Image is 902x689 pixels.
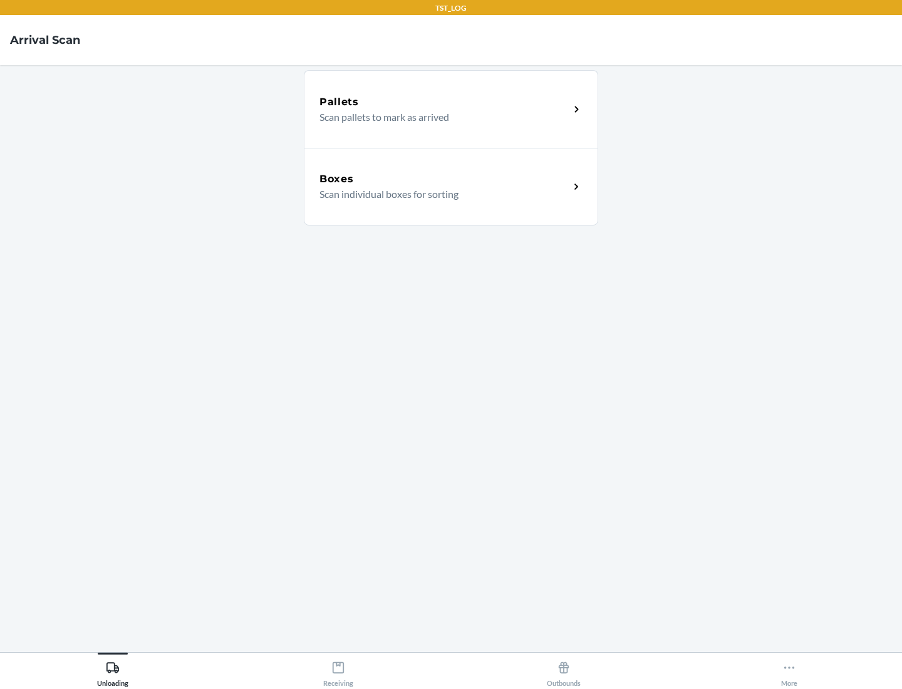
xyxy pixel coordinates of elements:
a: PalletsScan pallets to mark as arrived [304,70,598,148]
div: Receiving [323,656,353,687]
p: Scan pallets to mark as arrived [319,110,559,125]
h5: Boxes [319,172,354,187]
button: Outbounds [451,653,676,687]
h5: Pallets [319,95,359,110]
a: BoxesScan individual boxes for sorting [304,148,598,225]
div: Unloading [97,656,128,687]
p: Scan individual boxes for sorting [319,187,559,202]
div: More [781,656,797,687]
div: Outbounds [547,656,581,687]
h4: Arrival Scan [10,32,80,48]
button: More [676,653,902,687]
button: Receiving [225,653,451,687]
p: TST_LOG [435,3,467,14]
